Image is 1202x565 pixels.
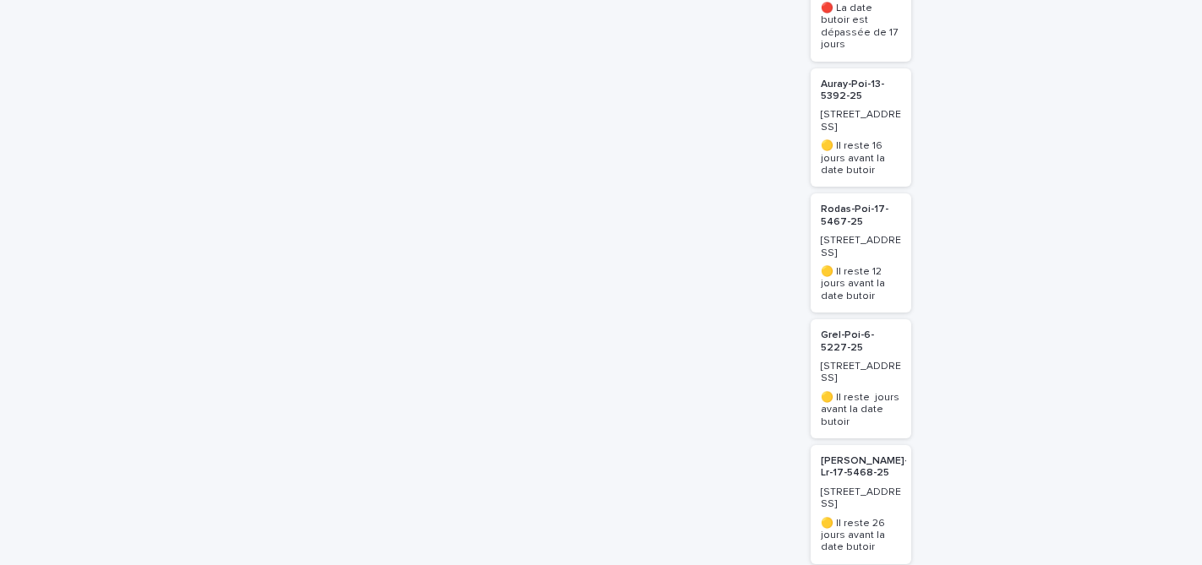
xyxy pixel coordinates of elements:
[811,319,911,438] a: Grel-Poi-6-5227-25[STREET_ADDRESS]🟡 Il reste jours avant la date butoir
[821,392,901,428] p: 🟡 Il reste jours avant la date butoir
[821,486,901,511] p: [STREET_ADDRESS]
[811,193,911,312] a: Rodas-Poi-17-5467-25[STREET_ADDRESS]🟡 Il reste 12 jours avant la date butoir
[821,329,901,354] p: Grel-Poi-6-5227-25
[821,140,901,177] p: 🟡 Il reste 16 jours avant la date butoir
[821,361,901,385] p: [STREET_ADDRESS]
[821,109,901,133] p: [STREET_ADDRESS]
[821,455,908,480] p: [PERSON_NAME]-Lr-17-5468-25
[821,79,901,103] p: Auray-Poi-13-5392-25
[821,3,901,52] p: 🔴 La date butoir est dépassée de 17 jours
[821,204,901,228] p: Rodas-Poi-17-5467-25
[811,445,911,564] a: [PERSON_NAME]-Lr-17-5468-25[STREET_ADDRESS]🟡 Il reste 26 jours avant la date butoir
[821,518,901,554] p: 🟡 Il reste 26 jours avant la date butoir
[821,266,901,302] p: 🟡 Il reste 12 jours avant la date butoir
[811,68,911,187] a: Auray-Poi-13-5392-25[STREET_ADDRESS]🟡 Il reste 16 jours avant la date butoir
[821,235,901,259] p: [STREET_ADDRESS]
